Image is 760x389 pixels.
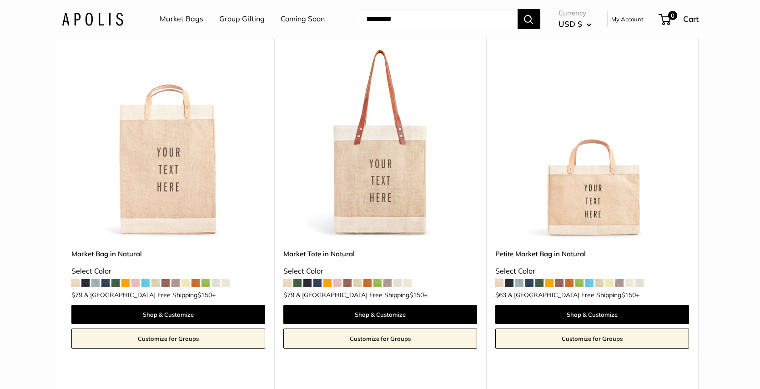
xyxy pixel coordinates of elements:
[283,291,294,299] span: $79
[495,264,689,278] div: Select Color
[659,12,699,26] a: 0 Cart
[160,12,203,26] a: Market Bags
[281,12,325,26] a: Coming Soon
[508,292,639,298] span: & [GEOGRAPHIC_DATA] Free Shipping +
[283,329,477,349] a: Customize for Groups
[668,11,677,20] span: 0
[84,292,216,298] span: & [GEOGRAPHIC_DATA] Free Shipping +
[71,291,82,299] span: $79
[197,291,212,299] span: $150
[283,249,477,259] a: Market Tote in Natural
[283,264,477,278] div: Select Color
[62,12,123,25] img: Apolis
[283,46,477,239] img: description_Make it yours with custom printed text.
[611,14,644,25] a: My Account
[495,249,689,259] a: Petite Market Bag in Natural
[495,46,689,239] img: Petite Market Bag in Natural
[71,329,265,349] a: Customize for Groups
[559,17,592,31] button: USD $
[71,46,265,239] a: Market Bag in NaturalMarket Bag in Natural
[71,305,265,324] a: Shop & Customize
[559,19,582,29] span: USD $
[495,305,689,324] a: Shop & Customize
[495,329,689,349] a: Customize for Groups
[219,12,265,26] a: Group Gifting
[621,291,636,299] span: $150
[71,249,265,259] a: Market Bag in Natural
[409,291,424,299] span: $150
[495,291,506,299] span: $63
[71,46,265,239] img: Market Bag in Natural
[495,46,689,239] a: Petite Market Bag in Naturaldescription_Effortless style that elevates every moment
[283,305,477,324] a: Shop & Customize
[559,7,592,20] span: Currency
[518,9,540,29] button: Search
[359,9,518,29] input: Search...
[71,264,265,278] div: Select Color
[283,46,477,239] a: description_Make it yours with custom printed text.description_The Original Market bag in its 4 n...
[683,14,699,24] span: Cart
[296,292,428,298] span: & [GEOGRAPHIC_DATA] Free Shipping +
